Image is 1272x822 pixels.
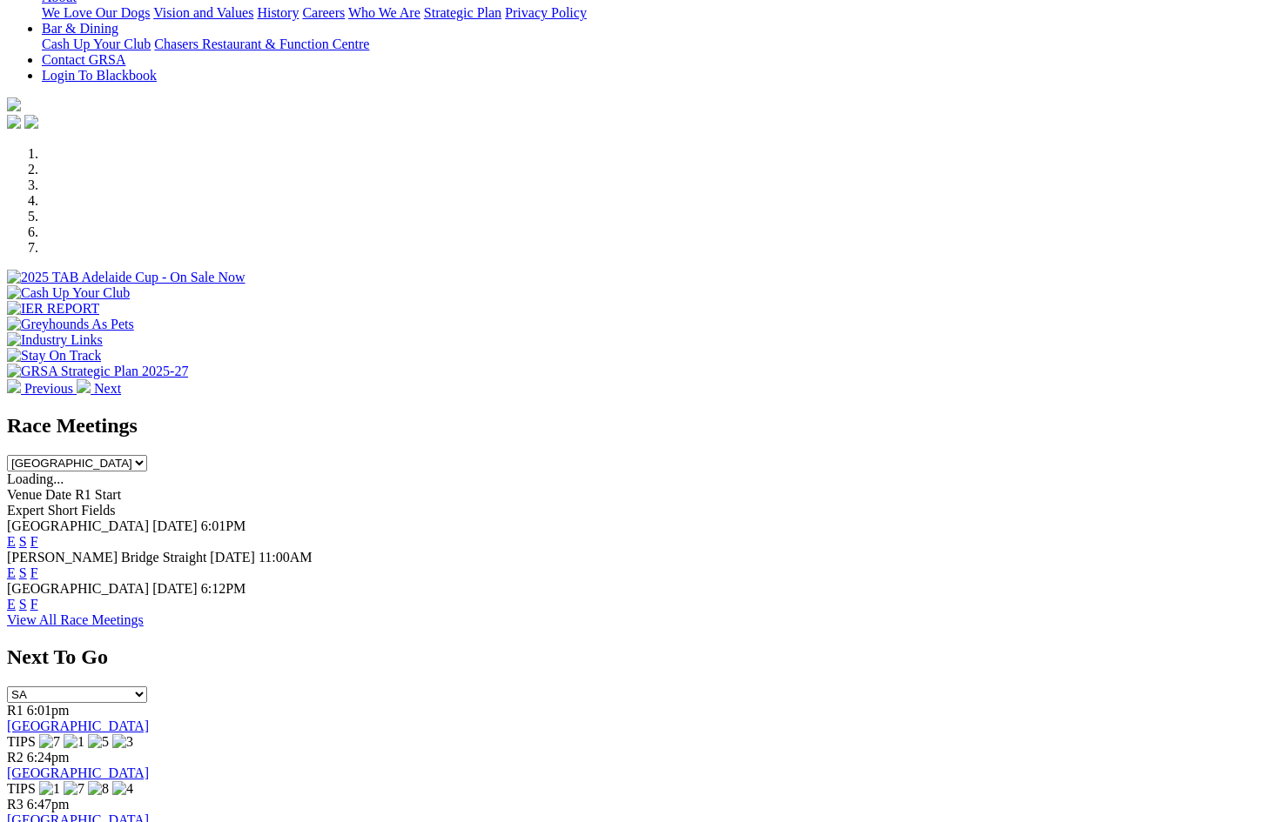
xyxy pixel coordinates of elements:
[42,5,1265,21] div: About
[210,550,255,565] span: [DATE]
[7,503,44,518] span: Expert
[7,518,149,533] span: [GEOGRAPHIC_DATA]
[152,518,198,533] span: [DATE]
[77,379,91,393] img: chevron-right-pager-white.svg
[39,734,60,750] img: 7
[7,534,16,549] a: E
[7,270,246,285] img: 2025 TAB Adelaide Cup - On Sale Now
[152,581,198,596] span: [DATE]
[7,471,64,486] span: Loading...
[42,37,1265,52] div: Bar & Dining
[48,503,78,518] span: Short
[201,518,246,533] span: 6:01PM
[7,97,21,111] img: logo-grsa-white.png
[81,503,115,518] span: Fields
[7,581,149,596] span: [GEOGRAPHIC_DATA]
[7,301,99,317] img: IER REPORT
[7,765,149,780] a: [GEOGRAPHIC_DATA]
[42,37,151,51] a: Cash Up Your Club
[7,734,36,749] span: TIPS
[42,5,150,20] a: We Love Our Dogs
[7,550,206,565] span: [PERSON_NAME] Bridge Straight
[348,5,421,20] a: Who We Are
[42,68,157,83] a: Login To Blackbook
[7,703,24,718] span: R1
[302,5,345,20] a: Careers
[154,37,369,51] a: Chasers Restaurant & Function Centre
[424,5,501,20] a: Strategic Plan
[7,332,103,348] img: Industry Links
[112,734,133,750] img: 3
[7,285,130,301] img: Cash Up Your Club
[153,5,253,20] a: Vision and Values
[94,381,121,396] span: Next
[88,734,109,750] img: 5
[30,534,38,549] a: F
[24,381,73,396] span: Previous
[7,115,21,129] img: facebook.svg
[7,348,101,364] img: Stay On Track
[7,612,144,627] a: View All Race Meetings
[257,5,299,20] a: History
[39,781,60,797] img: 1
[7,565,16,580] a: E
[7,597,16,611] a: E
[201,581,246,596] span: 6:12PM
[7,781,36,796] span: TIPS
[259,550,313,565] span: 11:00AM
[7,317,134,332] img: Greyhounds As Pets
[30,597,38,611] a: F
[24,115,38,129] img: twitter.svg
[88,781,109,797] img: 8
[19,565,27,580] a: S
[7,364,188,379] img: GRSA Strategic Plan 2025-27
[42,21,118,36] a: Bar & Dining
[19,534,27,549] a: S
[7,718,149,733] a: [GEOGRAPHIC_DATA]
[7,487,42,502] span: Venue
[7,414,1265,438] h2: Race Meetings
[27,750,70,765] span: 6:24pm
[27,703,70,718] span: 6:01pm
[64,734,84,750] img: 1
[19,597,27,611] a: S
[75,487,121,502] span: R1 Start
[112,781,133,797] img: 4
[7,379,21,393] img: chevron-left-pager-white.svg
[27,797,70,812] span: 6:47pm
[505,5,587,20] a: Privacy Policy
[7,797,24,812] span: R3
[42,52,125,67] a: Contact GRSA
[7,381,77,396] a: Previous
[64,781,84,797] img: 7
[77,381,121,396] a: Next
[30,565,38,580] a: F
[7,645,1265,669] h2: Next To Go
[7,750,24,765] span: R2
[45,487,71,502] span: Date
